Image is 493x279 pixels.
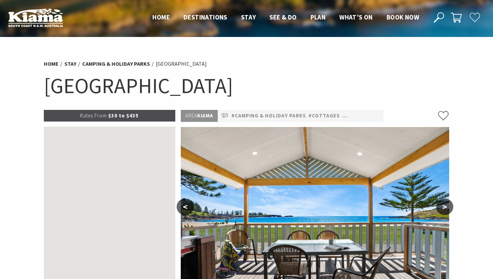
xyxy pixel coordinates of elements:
a: Stay [64,60,76,67]
span: Area [185,112,197,119]
p: $30 to $435 [44,110,175,122]
span: Plan [311,13,326,21]
span: Home [152,13,170,21]
a: Home [44,60,59,67]
h1: [GEOGRAPHIC_DATA] [44,72,449,100]
span: What’s On [339,13,373,21]
span: Destinations [184,13,227,21]
span: Book now [387,13,419,21]
span: Rates From: [80,112,108,119]
button: < [177,199,194,215]
nav: Main Menu [146,12,426,23]
a: #Camping & Holiday Parks [231,112,306,120]
span: Stay [241,13,256,21]
a: Camping & Holiday Parks [82,60,150,67]
a: #Pet Friendly [342,112,382,120]
li: [GEOGRAPHIC_DATA] [156,60,207,68]
a: #Cottages [308,112,340,120]
button: > [436,199,453,215]
span: See & Do [269,13,296,21]
p: Kiama [181,110,218,122]
img: Kiama Logo [8,8,63,27]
